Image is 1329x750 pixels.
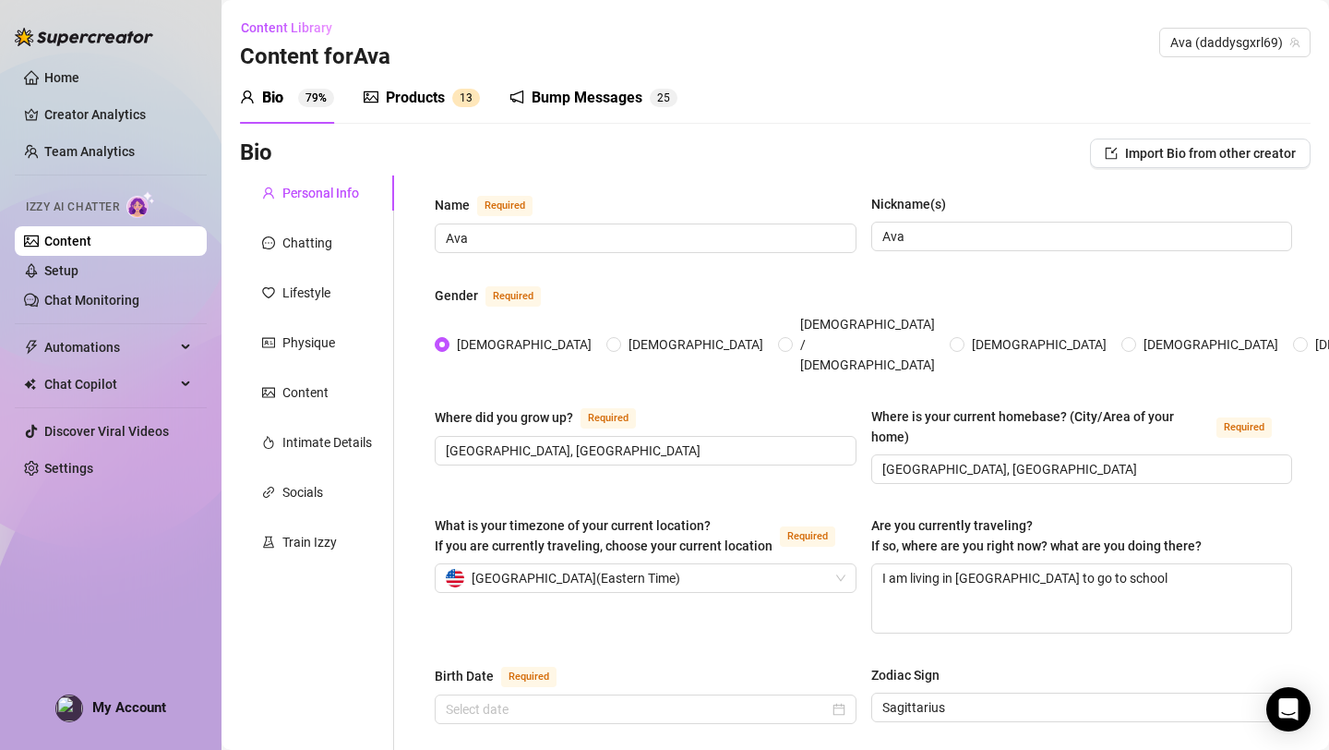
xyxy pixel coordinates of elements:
[452,89,480,107] sup: 13
[1266,687,1311,732] div: Open Intercom Messenger
[1125,146,1296,161] span: Import Bio from other creator
[435,284,561,307] label: Gender
[44,369,175,399] span: Chat Copilot
[964,334,1114,355] span: [DEMOGRAPHIC_DATA]
[472,564,680,592] span: [GEOGRAPHIC_DATA] ( Eastern Time )
[871,194,959,214] label: Nickname(s)
[44,424,169,439] a: Discover Viral Videos
[793,314,942,375] span: [DEMOGRAPHIC_DATA] / [DEMOGRAPHIC_DATA]
[882,459,1278,479] input: Where is your current homebase? (City/Area of your home)
[466,91,473,104] span: 3
[282,532,337,552] div: Train Izzy
[485,286,541,307] span: Required
[240,13,347,42] button: Content Library
[871,406,1293,447] label: Where is your current homebase? (City/Area of your home)
[477,196,533,216] span: Required
[501,667,557,687] span: Required
[24,378,36,391] img: Chat Copilot
[446,228,842,248] input: Name
[446,441,842,461] input: Where did you grow up?
[44,293,139,308] a: Chat Monitoring
[780,526,835,547] span: Required
[26,199,119,216] span: Izzy AI Chatter
[262,286,275,299] span: heart
[581,408,636,429] span: Required
[44,100,192,129] a: Creator Analytics
[871,518,1202,553] span: Are you currently traveling? If so, where are you right now? what are you doing there?
[435,407,573,428] div: Where did you grow up?
[657,91,664,104] span: 2
[56,696,82,721] img: profilePics%2FEBi9X75Pf8R2QiwZhcJSRRNIzGr2.jpeg
[460,91,466,104] span: 1
[532,87,642,109] div: Bump Messages
[282,283,330,303] div: Lifestyle
[262,536,275,549] span: experiment
[240,90,255,104] span: user
[262,486,275,499] span: link
[298,89,334,107] sup: 79%
[1090,139,1311,168] button: Import Bio from other creator
[44,263,78,278] a: Setup
[872,564,1292,633] textarea: I am living in [GEOGRAPHIC_DATA] to go to school
[282,333,335,353] div: Physique
[664,91,670,104] span: 5
[871,665,940,685] div: Zodiac Sign
[15,28,153,46] img: logo-BBDzfeDw.svg
[871,194,946,214] div: Nickname(s)
[262,87,283,109] div: Bio
[282,482,323,502] div: Socials
[1289,37,1300,48] span: team
[435,518,772,553] span: What is your timezone of your current location? If you are currently traveling, choose your curre...
[1170,29,1299,56] span: Ava (daddysgxrl69)
[386,87,445,109] div: Products
[262,187,275,200] span: user
[435,195,470,215] div: Name
[24,340,39,355] span: thunderbolt
[240,139,272,168] h3: Bio
[621,334,771,355] span: [DEMOGRAPHIC_DATA]
[92,699,166,716] span: My Account
[435,665,577,687] label: Birth Date
[509,90,524,104] span: notification
[446,569,464,587] img: us
[44,461,93,476] a: Settings
[435,406,656,429] label: Where did you grow up?
[446,699,829,720] input: Birth Date
[262,436,275,449] span: fire
[282,432,372,453] div: Intimate Details
[871,665,952,685] label: Zodiac Sign
[882,694,1282,721] span: Sagittarius
[650,89,677,107] sup: 25
[435,194,553,216] label: Name
[435,285,478,306] div: Gender
[282,382,329,403] div: Content
[44,144,135,159] a: Team Analytics
[262,236,275,249] span: message
[1105,147,1118,160] span: import
[435,666,494,686] div: Birth Date
[882,226,1278,247] input: Nickname(s)
[44,234,91,248] a: Content
[871,406,1210,447] div: Where is your current homebase? (City/Area of your home)
[1216,417,1272,438] span: Required
[44,333,175,362] span: Automations
[449,334,599,355] span: [DEMOGRAPHIC_DATA]
[241,20,332,35] span: Content Library
[262,386,275,399] span: picture
[282,183,359,203] div: Personal Info
[240,42,390,72] h3: Content for Ava
[262,336,275,349] span: idcard
[126,191,155,218] img: AI Chatter
[1136,334,1286,355] span: [DEMOGRAPHIC_DATA]
[282,233,332,253] div: Chatting
[364,90,378,104] span: picture
[44,70,79,85] a: Home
